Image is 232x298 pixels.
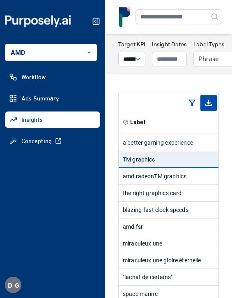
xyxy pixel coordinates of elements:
span: Export as CSV [200,95,217,111]
a: Workflow [5,69,100,85]
a: Concepting [5,133,100,149]
div: AMD [5,44,97,61]
h3: Target KPI [118,40,145,48]
a: Ads Summary [5,90,100,107]
span: Label [130,118,145,126]
h3: Insight Dates [152,40,187,48]
img: logo [115,7,136,27]
a: Insights [5,111,100,128]
span: Workflow [21,73,46,81]
span: Ads Summary [21,94,59,102]
span: Concepting [21,137,52,145]
svg: Element or component part of the ad [123,119,129,125]
span: Insights [21,116,43,124]
button: DG [5,277,21,293]
div: D G [5,277,21,293]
